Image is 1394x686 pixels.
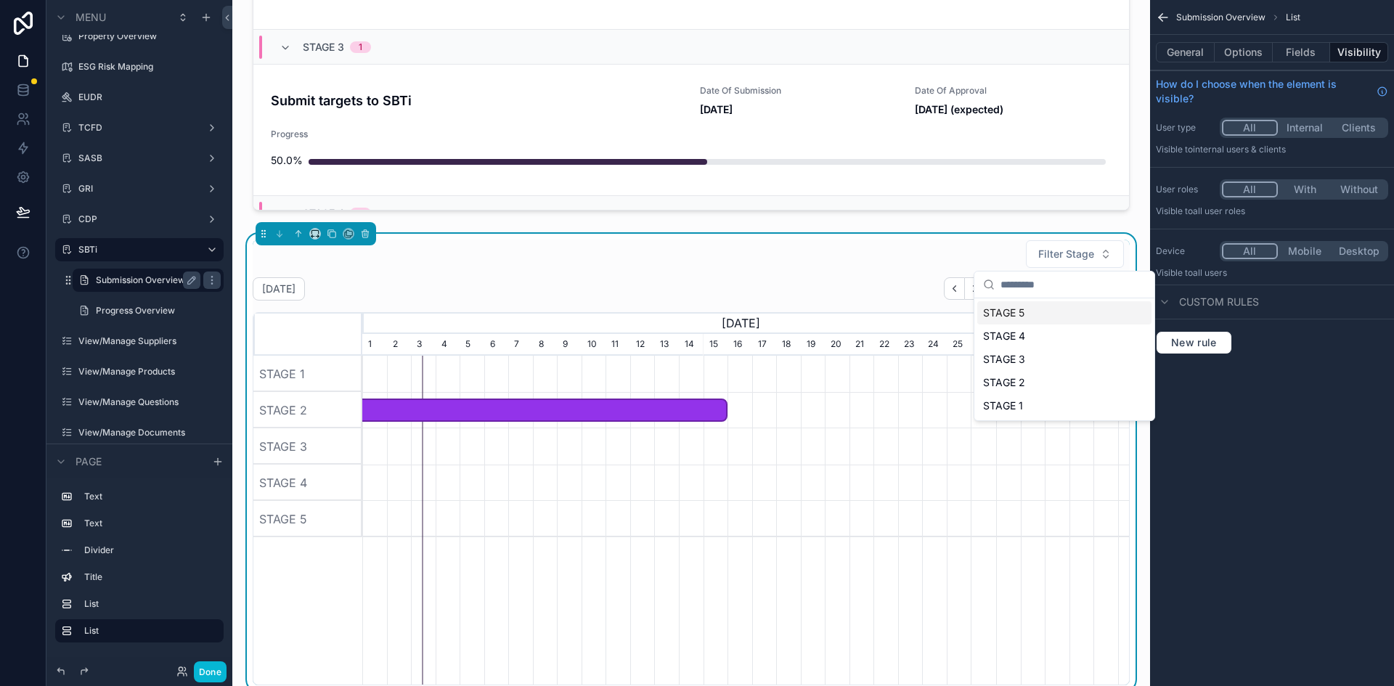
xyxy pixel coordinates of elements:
div: 20 [825,334,849,356]
label: Title [84,571,218,583]
button: Options [1215,42,1273,62]
label: Property Overview [78,30,221,42]
label: View/Manage Documents [78,427,221,438]
span: all users [1193,267,1227,278]
div: Suggestions [974,298,1154,420]
div: 21 [849,334,874,356]
label: Divider [84,544,218,556]
label: Device [1156,245,1214,257]
button: Without [1332,181,1386,197]
button: Select Button [1026,240,1124,268]
button: Mobile [1278,243,1332,259]
h2: [DATE] [262,282,295,296]
div: STAGE 2 [977,371,1152,394]
span: How do I choose when the element is visible? [1156,77,1371,106]
div: 7 [508,334,533,356]
div: 2 [387,334,412,356]
div: [DATE] [362,312,1118,334]
div: STAGE 5 [253,501,362,537]
button: Done [194,661,227,682]
button: Internal [1278,120,1332,136]
button: Fields [1273,42,1331,62]
button: Clients [1332,120,1386,136]
div: 14 [679,334,704,356]
div: STAGE 4 [977,324,1152,348]
label: SBTi [78,244,195,256]
button: All [1222,120,1278,136]
label: Text [84,491,218,502]
label: User roles [1156,184,1214,195]
div: STAGE 3 [253,428,362,465]
div: 6 [484,334,509,356]
p: Visible to [1156,267,1388,279]
p: Visible to [1156,205,1388,217]
span: STAGE 3 [303,40,344,54]
label: SASB [78,152,200,164]
button: All [1222,181,1278,197]
span: Submission Overview [1176,12,1265,23]
span: STAGE 4 [303,206,344,221]
div: 22 [873,334,898,356]
button: All [1222,243,1278,259]
a: How do I choose when the element is visible? [1156,77,1388,106]
label: List [84,625,212,637]
div: 11 [606,334,630,356]
div: STAGE 1 [977,394,1152,417]
div: 25 [947,334,971,356]
div: 16 [727,334,752,356]
div: STAGE 2 [253,392,362,428]
div: 19 [801,334,826,356]
span: Page [76,454,102,469]
label: ESG Risk Mapping [78,61,221,73]
div: 4 [436,334,460,356]
span: Menu [76,10,106,25]
div: 3 [411,334,436,356]
div: STAGE 3 [977,348,1152,371]
span: Custom rules [1179,295,1259,309]
div: 5 [460,334,484,356]
div: 12 [630,334,655,356]
div: 1 [359,208,362,219]
label: View/Manage Products [78,366,221,377]
button: With [1278,181,1332,197]
div: scrollable content [46,478,232,657]
div: 18 [776,334,801,356]
p: Visible to [1156,144,1388,155]
div: STAGE 5 [977,301,1152,324]
button: New rule [1156,331,1232,354]
label: Text [84,518,218,529]
label: Submission Overview [96,274,195,286]
label: User type [1156,122,1214,134]
div: 13 [654,334,679,356]
span: Filter Stage [1038,247,1094,261]
label: CDP [78,213,200,225]
label: View/Manage Questions [78,396,221,408]
label: Progress Overview [96,305,221,317]
div: STAGE 1 [253,356,362,392]
div: 1 [362,334,387,356]
div: 1 [359,41,362,53]
div: 15 [704,334,728,356]
div: 9 [557,334,582,356]
button: Desktop [1332,243,1386,259]
label: GRI [78,183,200,195]
div: 10 [582,334,606,356]
div: 8 [533,334,558,356]
div: 17 [752,334,777,356]
div: 23 [898,334,923,356]
label: TCFD [78,122,200,134]
div: STAGE 4 [253,465,362,501]
label: EUDR [78,91,221,103]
